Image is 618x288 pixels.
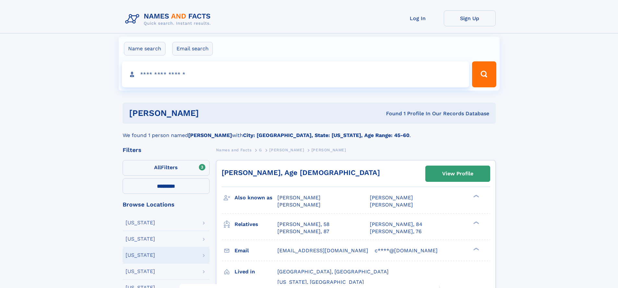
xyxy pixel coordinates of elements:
[277,221,330,228] a: [PERSON_NAME], 58
[277,194,321,201] span: [PERSON_NAME]
[123,124,496,139] div: We found 1 person named with .
[124,42,165,56] label: Name search
[122,61,469,87] input: search input
[370,202,413,208] span: [PERSON_NAME]
[292,110,489,117] div: Found 1 Profile In Our Records Database
[222,169,380,177] a: [PERSON_NAME], Age [DEMOGRAPHIC_DATA]
[126,269,155,274] div: [US_STATE]
[243,132,409,138] b: City: [GEOGRAPHIC_DATA], State: [US_STATE], Age Range: 45-60
[123,10,216,28] img: Logo Names and Facts
[126,236,155,242] div: [US_STATE]
[259,148,262,152] span: G
[154,164,161,170] span: All
[472,220,479,225] div: ❯
[277,269,389,275] span: [GEOGRAPHIC_DATA], [GEOGRAPHIC_DATA]
[126,220,155,225] div: [US_STATE]
[259,146,262,154] a: G
[277,202,321,208] span: [PERSON_NAME]
[123,160,210,176] label: Filters
[444,10,496,26] a: Sign Up
[426,166,490,182] a: View Profile
[129,109,293,117] h1: [PERSON_NAME]
[235,266,277,277] h3: Lived in
[370,194,413,201] span: [PERSON_NAME]
[472,247,479,251] div: ❯
[277,228,329,235] a: [PERSON_NAME], 87
[216,146,252,154] a: Names and Facts
[277,247,368,254] span: [EMAIL_ADDRESS][DOMAIN_NAME]
[442,166,473,181] div: View Profile
[235,245,277,256] h3: Email
[123,202,210,207] div: Browse Locations
[188,132,232,138] b: [PERSON_NAME]
[235,192,277,203] h3: Also known as
[311,148,346,152] span: [PERSON_NAME]
[370,228,422,235] a: [PERSON_NAME], 76
[472,194,479,198] div: ❯
[472,61,496,87] button: Search Button
[123,147,210,153] div: Filters
[126,253,155,258] div: [US_STATE]
[269,148,304,152] span: [PERSON_NAME]
[370,221,422,228] a: [PERSON_NAME], 84
[172,42,213,56] label: Email search
[269,146,304,154] a: [PERSON_NAME]
[277,279,364,285] span: [US_STATE], [GEOGRAPHIC_DATA]
[235,219,277,230] h3: Relatives
[392,10,444,26] a: Log In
